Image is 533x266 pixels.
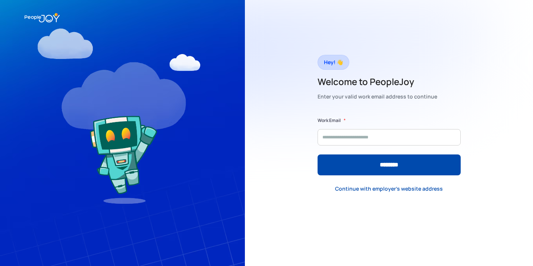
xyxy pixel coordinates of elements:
a: Continue with employer's website address [329,181,449,196]
div: Continue with employer's website address [335,185,443,193]
label: Work Email [318,117,341,124]
div: Hey! 👋 [324,57,343,68]
div: Enter your valid work email address to continue [318,91,437,102]
h2: Welcome to PeopleJoy [318,76,437,88]
form: Form [318,117,461,175]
